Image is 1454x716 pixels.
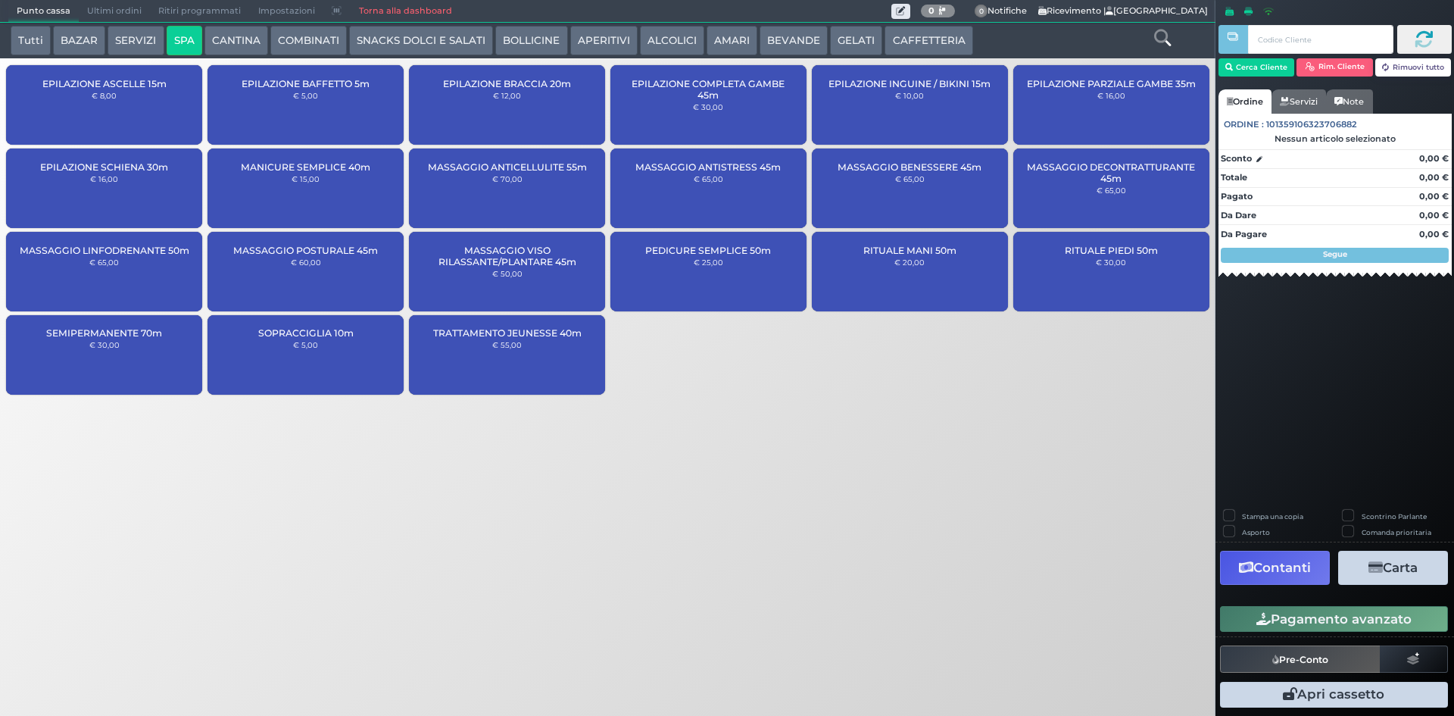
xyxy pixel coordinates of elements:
small: € 12,00 [493,91,521,100]
small: € 15,00 [292,174,320,183]
span: MASSAGGIO BENESSERE 45m [838,161,981,173]
label: Scontrino Parlante [1362,511,1427,521]
label: Comanda prioritaria [1362,527,1431,537]
div: Nessun articolo selezionato [1218,133,1452,144]
span: RITUALE MANI 50m [863,245,956,256]
strong: Da Pagare [1221,229,1267,239]
span: MASSAGGIO ANTICELLULITE 55m [428,161,587,173]
small: € 16,00 [90,174,118,183]
button: CAFFETTERIA [885,26,972,56]
strong: Da Dare [1221,210,1256,220]
button: Contanti [1220,551,1330,585]
button: Rimuovi tutto [1375,58,1452,77]
span: EPILAZIONE INGUINE / BIKINI 15m [828,78,991,89]
span: RITUALE PIEDI 50m [1065,245,1158,256]
span: MASSAGGIO LINFODRENANTE 50m [20,245,189,256]
span: SOPRACCIGLIA 10m [258,327,354,339]
button: Pre-Conto [1220,646,1381,673]
strong: Sconto [1221,152,1252,165]
span: EPILAZIONE COMPLETA GAMBE 45m [623,78,794,101]
small: € 30,00 [1096,258,1126,267]
strong: 0,00 € [1419,172,1449,183]
span: MASSAGGIO VISO RILASSANTE/PLANTARE 45m [422,245,592,267]
small: € 5,00 [293,340,318,349]
span: TRATTAMENTO JEUNESSE 40m [433,327,582,339]
small: € 60,00 [291,258,321,267]
span: MANICURE SEMPLICE 40m [241,161,370,173]
small: € 30,00 [89,340,120,349]
span: Ritiri programmati [150,1,249,22]
span: 101359106323706882 [1266,118,1357,131]
span: EPILAZIONE BAFFETTO 5m [242,78,370,89]
button: Cerca Cliente [1218,58,1295,77]
span: Ultimi ordini [79,1,150,22]
small: € 65,00 [694,174,723,183]
span: EPILAZIONE ASCELLE 15m [42,78,167,89]
a: Note [1326,89,1372,114]
small: € 65,00 [89,258,119,267]
span: EPILAZIONE BRACCIA 20m [443,78,571,89]
span: Impostazioni [250,1,323,22]
button: SNACKS DOLCI E SALATI [349,26,493,56]
strong: Totale [1221,172,1247,183]
span: Ordine : [1224,118,1264,131]
button: Carta [1338,551,1448,585]
small: € 8,00 [92,91,117,100]
button: BAZAR [53,26,105,56]
button: Apri cassetto [1220,682,1448,708]
button: SPA [167,26,202,56]
small: € 30,00 [693,102,723,111]
button: SERVIZI [108,26,164,56]
small: € 10,00 [895,91,924,100]
strong: 0,00 € [1419,210,1449,220]
span: EPILAZIONE SCHIENA 30m [40,161,168,173]
small: € 70,00 [492,174,523,183]
span: 0 [975,5,988,18]
strong: 0,00 € [1419,191,1449,202]
input: Codice Cliente [1248,25,1393,54]
button: Pagamento avanzato [1220,606,1448,632]
a: Torna alla dashboard [350,1,460,22]
span: EPILAZIONE PARZIALE GAMBE 35m [1027,78,1196,89]
button: Tutti [11,26,51,56]
button: APERITIVI [570,26,638,56]
small: € 16,00 [1097,91,1125,100]
small: € 65,00 [895,174,925,183]
strong: Pagato [1221,191,1253,202]
b: 0 [928,5,934,16]
span: Punto cassa [8,1,79,22]
small: € 65,00 [1097,186,1126,195]
button: AMARI [707,26,757,56]
button: GELATI [830,26,882,56]
button: BOLLICINE [495,26,567,56]
strong: 0,00 € [1419,229,1449,239]
span: SEMIPERMANENTE 70m [46,327,162,339]
label: Stampa una copia [1242,511,1303,521]
small: € 5,00 [293,91,318,100]
button: CANTINA [204,26,268,56]
small: € 50,00 [492,269,523,278]
span: MASSAGGIO DECONTRATTURANTE 45m [1025,161,1196,184]
small: € 25,00 [694,258,723,267]
span: MASSAGGIO POSTURALE 45m [233,245,378,256]
button: BEVANDE [760,26,828,56]
button: ALCOLICI [640,26,704,56]
a: Ordine [1218,89,1271,114]
small: € 20,00 [894,258,925,267]
span: MASSAGGIO ANTISTRESS 45m [635,161,781,173]
small: € 55,00 [492,340,522,349]
span: PEDICURE SEMPLICE 50m [645,245,771,256]
a: Servizi [1271,89,1326,114]
label: Asporto [1242,527,1270,537]
button: Rim. Cliente [1296,58,1373,77]
strong: Segue [1323,249,1347,259]
button: COMBINATI [270,26,347,56]
strong: 0,00 € [1419,153,1449,164]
